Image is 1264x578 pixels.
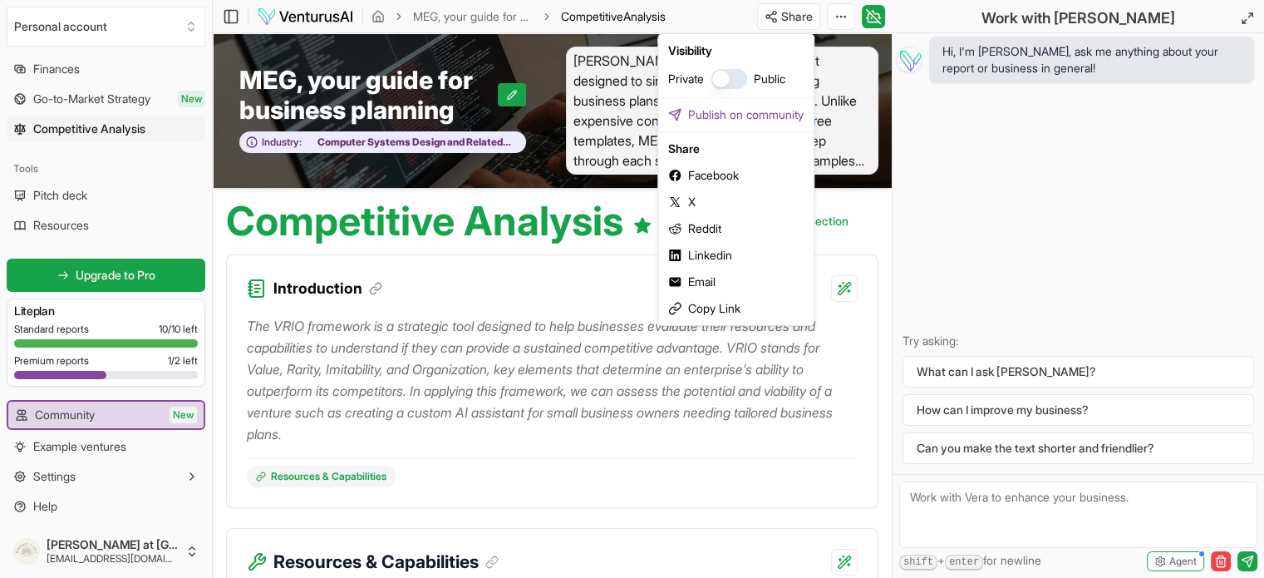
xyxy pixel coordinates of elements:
div: Visibility [662,37,810,64]
button: Linkedin [662,242,810,269]
button: X [662,189,810,215]
span: Private [668,71,704,87]
button: Facebook [662,162,810,189]
span: Public [754,71,785,87]
button: Reddit [662,215,810,242]
div: Copy Link [662,295,810,322]
a: Publish on community [662,101,810,128]
div: Share [662,136,810,162]
button: Email [662,269,810,295]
